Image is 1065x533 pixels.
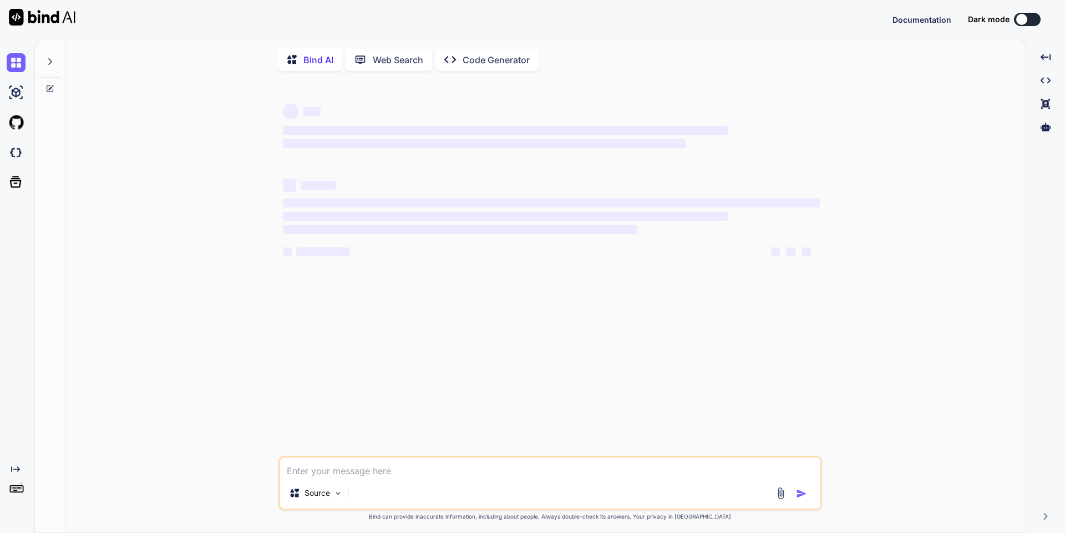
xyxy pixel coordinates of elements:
button: Documentation [892,14,951,26]
span: ‌ [296,247,349,256]
span: ‌ [771,247,780,256]
img: chat [7,53,26,72]
p: Web Search [373,53,423,67]
span: Documentation [892,15,951,24]
span: ‌ [283,225,637,234]
span: ‌ [802,247,811,256]
p: Bind AI [303,53,333,67]
img: ai-studio [7,83,26,102]
span: Dark mode [968,14,1010,25]
span: ‌ [283,247,292,256]
span: ‌ [283,104,298,119]
span: ‌ [283,126,728,135]
span: ‌ [283,179,296,192]
p: Source [305,488,330,499]
span: ‌ [301,181,336,190]
img: githubLight [7,113,26,132]
img: icon [796,488,807,499]
img: Pick Models [333,489,343,498]
span: ‌ [283,199,820,207]
span: ‌ [303,107,321,116]
span: ‌ [283,139,686,148]
span: ‌ [283,212,728,221]
img: Bind AI [9,9,75,26]
img: attachment [774,487,787,500]
span: ‌ [787,247,795,256]
p: Code Generator [463,53,530,67]
img: darkCloudIdeIcon [7,143,26,162]
p: Bind can provide inaccurate information, including about people. Always double-check its answers.... [278,512,822,521]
